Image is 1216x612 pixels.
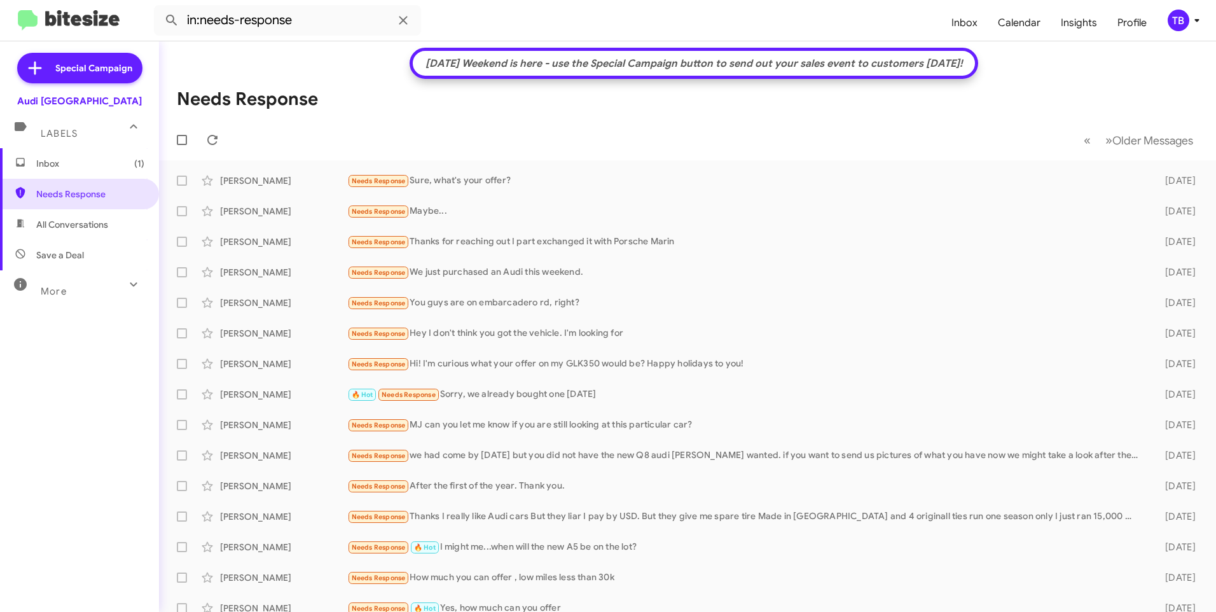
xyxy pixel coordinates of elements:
[134,157,144,170] span: (1)
[1145,205,1206,218] div: [DATE]
[220,541,347,553] div: [PERSON_NAME]
[352,543,406,552] span: Needs Response
[1145,449,1206,462] div: [DATE]
[1145,235,1206,248] div: [DATE]
[352,330,406,338] span: Needs Response
[1112,134,1193,148] span: Older Messages
[36,188,144,200] span: Needs Response
[347,265,1145,280] div: We just purchased an Audi this weekend.
[177,89,318,109] h1: Needs Response
[220,358,347,370] div: [PERSON_NAME]
[352,574,406,582] span: Needs Response
[1105,132,1112,148] span: »
[1145,266,1206,279] div: [DATE]
[347,357,1145,372] div: Hi! I'm curious what your offer on my GLK350 would be? Happy holidays to you!
[352,177,406,185] span: Needs Response
[1145,388,1206,401] div: [DATE]
[1145,296,1206,309] div: [DATE]
[347,418,1145,433] div: MJ can you let me know if you are still looking at this particular car?
[1051,4,1107,41] a: Insights
[1084,132,1091,148] span: «
[220,205,347,218] div: [PERSON_NAME]
[352,452,406,460] span: Needs Response
[347,540,1145,555] div: I might me...when will the new A5 be on the lot?
[988,4,1051,41] a: Calendar
[220,327,347,340] div: [PERSON_NAME]
[1107,4,1157,41] a: Profile
[347,296,1145,310] div: You guys are on embarcadero rd, right?
[1168,10,1189,31] div: TB
[347,174,1145,188] div: Sure, what's your offer?
[220,266,347,279] div: [PERSON_NAME]
[352,421,406,429] span: Needs Response
[347,204,1145,219] div: Maybe...
[1145,541,1206,553] div: [DATE]
[352,360,406,368] span: Needs Response
[220,235,347,248] div: [PERSON_NAME]
[1145,510,1206,523] div: [DATE]
[414,543,436,552] span: 🔥 Hot
[382,391,436,399] span: Needs Response
[1076,127,1098,153] button: Previous
[347,326,1145,341] div: Hey I don't think you got the vehicle. I'm looking for
[352,391,373,399] span: 🔥 Hot
[352,513,406,521] span: Needs Response
[1157,10,1202,31] button: TB
[352,238,406,246] span: Needs Response
[1145,419,1206,431] div: [DATE]
[347,571,1145,585] div: How much you can offer , low miles less than 30k
[941,4,988,41] a: Inbox
[1145,571,1206,584] div: [DATE]
[220,296,347,309] div: [PERSON_NAME]
[55,62,132,74] span: Special Campaign
[347,479,1145,494] div: After the first of the year. Thank you.
[220,571,347,584] div: [PERSON_NAME]
[347,235,1145,249] div: Thanks for reaching out I part exchanged it with Porsche Marin
[41,286,67,297] span: More
[352,268,406,277] span: Needs Response
[36,218,108,231] span: All Conversations
[347,510,1145,524] div: Thanks I really like Audi cars But they liar I pay by USD. But they give me spare tire Made in [G...
[220,419,347,431] div: [PERSON_NAME]
[1145,480,1206,492] div: [DATE]
[1098,127,1201,153] button: Next
[1145,358,1206,370] div: [DATE]
[220,174,347,187] div: [PERSON_NAME]
[1077,127,1201,153] nav: Page navigation example
[1145,174,1206,187] div: [DATE]
[154,5,421,36] input: Search
[220,480,347,492] div: [PERSON_NAME]
[36,249,84,261] span: Save a Deal
[347,449,1145,463] div: we had come by [DATE] but you did not have the new Q8 audi [PERSON_NAME] wanted. if you want to s...
[220,510,347,523] div: [PERSON_NAME]
[17,53,142,83] a: Special Campaign
[17,95,142,108] div: Audi [GEOGRAPHIC_DATA]
[41,128,78,139] span: Labels
[352,207,406,216] span: Needs Response
[220,388,347,401] div: [PERSON_NAME]
[36,157,144,170] span: Inbox
[419,57,969,70] div: [DATE] Weekend is here - use the Special Campaign button to send out your sales event to customer...
[347,387,1145,402] div: Sorry, we already bought one [DATE]
[220,449,347,462] div: [PERSON_NAME]
[352,482,406,490] span: Needs Response
[352,299,406,307] span: Needs Response
[1145,327,1206,340] div: [DATE]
